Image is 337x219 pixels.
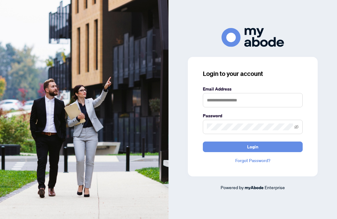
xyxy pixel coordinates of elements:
a: myAbode [245,184,264,191]
span: Powered by [221,184,244,190]
label: Email Address [203,86,303,92]
img: ma-logo [222,28,284,47]
span: eye-invisible [294,125,299,129]
button: Login [203,142,303,152]
label: Password [203,112,303,119]
h3: Login to your account [203,69,303,78]
a: Forgot Password? [203,157,303,164]
span: Login [247,142,258,152]
span: Enterprise [265,184,285,190]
